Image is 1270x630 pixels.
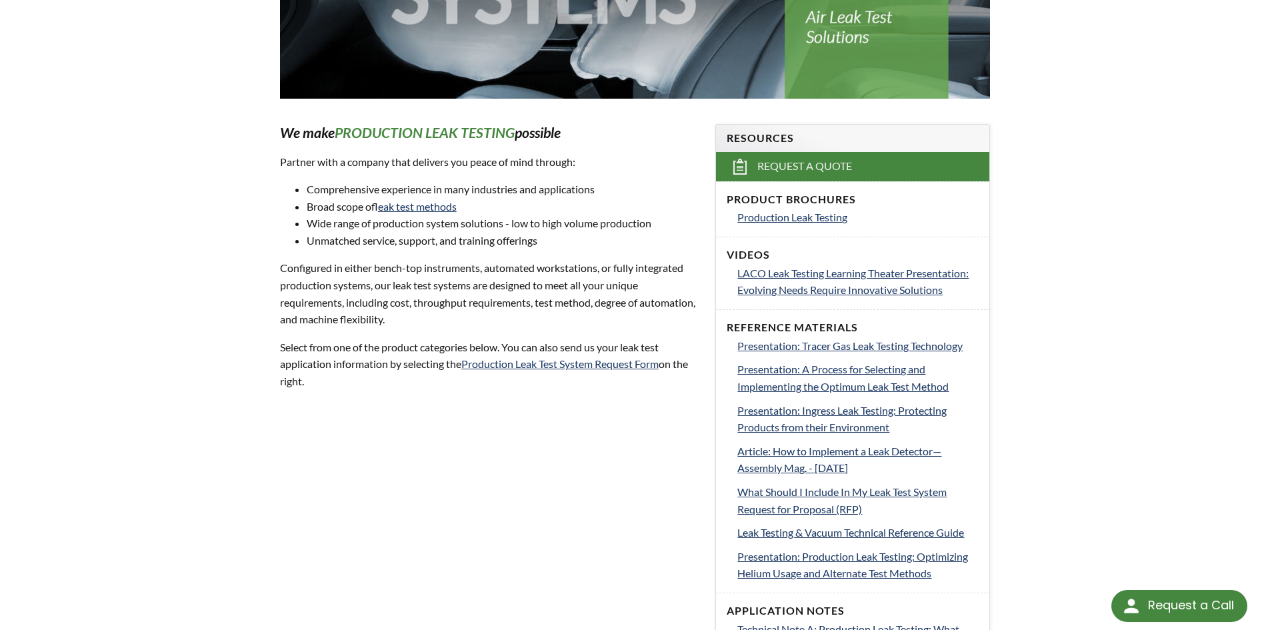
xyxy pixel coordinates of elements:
a: Presentation: A Process for Selecting and Implementing the Optimum Leak Test Method [737,361,979,395]
p: Partner with a company that delivers you peace of mind through: [280,153,700,171]
div: Request a Call [1148,590,1234,621]
li: Wide range of production system solutions - low to high volume production [307,215,700,232]
a: Production Leak Testing [737,209,979,226]
span: Presentation: Production Leak Testing: Optimizing Helium Usage and Alternate Test Methods [737,550,968,580]
a: Presentation: Production Leak Testing: Optimizing Helium Usage and Alternate Test Methods [737,548,979,582]
h4: Reference Materials [727,321,979,335]
a: leak test methods [378,200,457,213]
h4: Product Brochures [727,193,979,207]
li: Comprehensive experience in many industries and applications [307,181,700,198]
em: We make possible [280,124,561,141]
a: Request a Quote [716,152,989,181]
p: Select from one of the product categories below. You can also send us your leak test application ... [280,339,700,390]
li: Unmatched service, support, and training offerings [307,232,700,249]
a: Presentation: Tracer Gas Leak Testing Technology [737,337,979,355]
span: Presentation: Tracer Gas Leak Testing Technology [737,339,963,352]
li: Broad scope of [307,198,700,215]
span: Presentation: Ingress Leak Testing: Protecting Products from their Environment [737,404,947,434]
a: Article: How to Implement a Leak Detector—Assembly Mag. - [DATE] [737,443,979,477]
span: Production Leak Testing [737,211,847,223]
a: LACO Leak Testing Learning Theater Presentation: Evolving Needs Require Innovative Solutions [737,265,979,299]
a: Presentation: Ingress Leak Testing: Protecting Products from their Environment [737,402,979,436]
a: Leak Testing & Vacuum Technical Reference Guide [737,524,979,541]
span: Leak Testing & Vacuum Technical Reference Guide [737,526,964,539]
strong: PRODUCTION LEAK TESTING [335,124,515,141]
p: Configured in either bench-top instruments, automated workstations, or fully integrated productio... [280,259,700,327]
h4: Application Notes [727,604,979,618]
span: Article: How to Implement a Leak Detector—Assembly Mag. - [DATE] [737,445,941,475]
a: What Should I Include In My Leak Test System Request for Proposal (RFP) [737,483,979,517]
h4: Resources [727,131,979,145]
div: Request a Call [1111,590,1247,622]
span: What Should I Include In My Leak Test System Request for Proposal (RFP) [737,485,947,515]
span: Request a Quote [757,159,852,173]
span: Presentation: A Process for Selecting and Implementing the Optimum Leak Test Method [737,363,949,393]
span: LACO Leak Testing Learning Theater Presentation: Evolving Needs Require Innovative Solutions [737,267,969,297]
h4: Videos [727,248,979,262]
a: Production Leak Test System Request Form [461,357,659,370]
img: round button [1121,595,1142,617]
